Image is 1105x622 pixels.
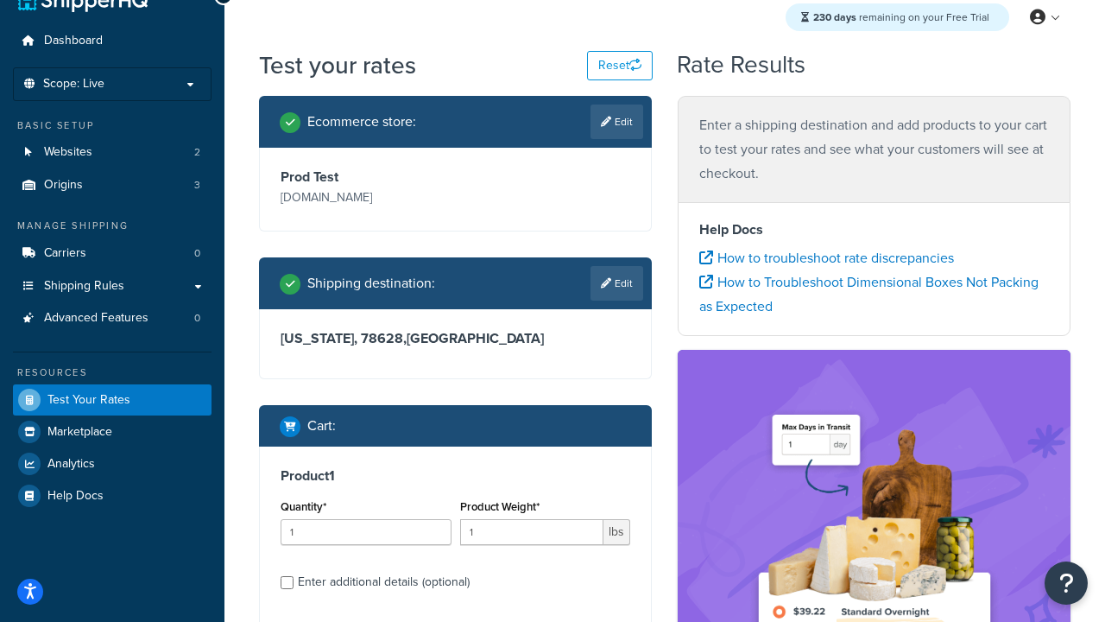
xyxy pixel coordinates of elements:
[194,178,200,193] span: 3
[603,519,630,545] span: lbs
[194,246,200,261] span: 0
[281,467,630,485] h3: Product 1
[194,311,200,326] span: 0
[13,480,212,511] a: Help Docs
[281,500,326,513] label: Quantity*
[460,519,604,545] input: 0.00
[281,576,294,589] input: Enter additional details (optional)
[590,105,643,139] a: Edit
[699,272,1039,316] a: How to Troubleshoot Dimensional Boxes Not Packing as Expected
[13,136,212,168] li: Websites
[47,489,104,504] span: Help Docs
[44,178,83,193] span: Origins
[13,448,212,479] a: Analytics
[44,246,86,261] span: Carriers
[44,311,148,326] span: Advanced Features
[44,145,92,160] span: Websites
[13,238,212,270] a: Carriers0
[13,302,212,334] li: Advanced Features
[699,219,1049,240] h4: Help Docs
[13,416,212,447] a: Marketplace
[13,118,212,133] div: Basic Setup
[13,136,212,168] a: Websites2
[281,168,451,186] h3: Prod Test
[460,500,540,513] label: Product Weight*
[1045,562,1088,605] button: Open Resource Center
[699,113,1049,186] p: Enter a shipping destination and add products to your cart to test your rates and see what your c...
[813,10,856,25] strong: 230 days
[47,457,95,472] span: Analytics
[13,219,212,233] div: Manage Shipping
[281,519,451,545] input: 0
[44,279,124,294] span: Shipping Rules
[47,425,112,440] span: Marketplace
[281,330,630,347] h3: [US_STATE], 78628 , [GEOGRAPHIC_DATA]
[13,25,212,57] a: Dashboard
[13,169,212,201] li: Origins
[13,365,212,380] div: Resources
[587,51,653,80] button: Reset
[13,169,212,201] a: Origins3
[281,186,451,210] p: [DOMAIN_NAME]
[307,418,336,434] h2: Cart :
[813,10,989,25] span: remaining on your Free Trial
[259,48,416,82] h1: Test your rates
[43,77,104,92] span: Scope: Live
[13,302,212,334] a: Advanced Features0
[13,238,212,270] li: Carriers
[677,52,805,79] h2: Rate Results
[307,276,435,291] h2: Shipping destination :
[307,114,416,130] h2: Ecommerce store :
[699,248,954,268] a: How to troubleshoot rate discrepancies
[47,393,130,408] span: Test Your Rates
[13,270,212,302] a: Shipping Rules
[44,34,103,48] span: Dashboard
[13,384,212,416] a: Test Your Rates
[298,570,470,594] div: Enter additional details (optional)
[194,145,200,160] span: 2
[590,266,643,301] a: Edit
